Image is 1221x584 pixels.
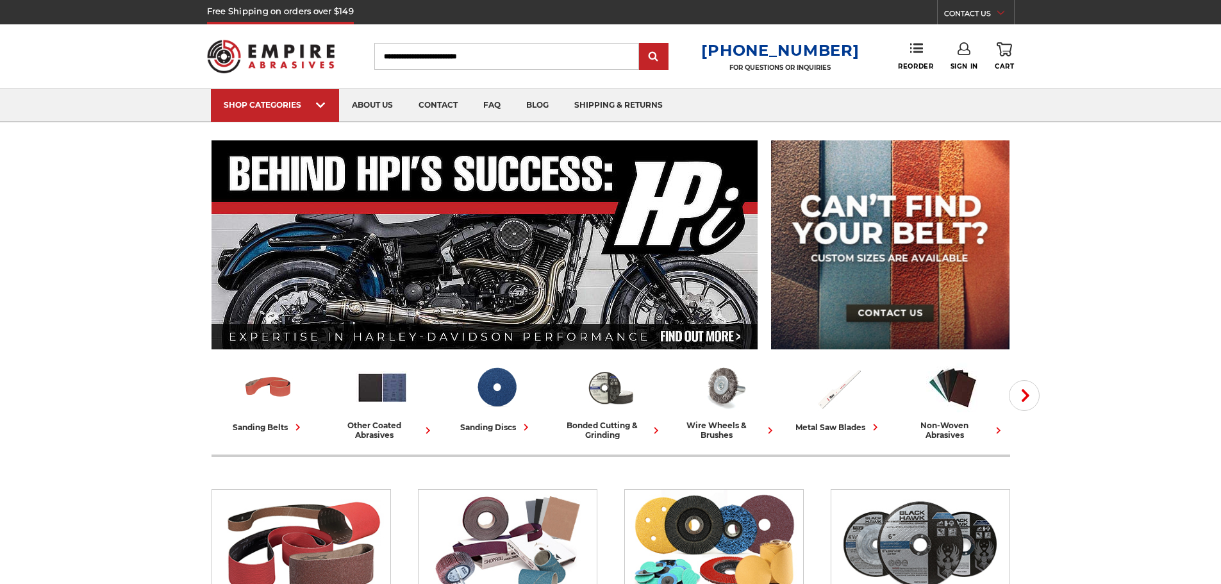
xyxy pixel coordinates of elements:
img: Non-woven Abrasives [926,361,979,414]
a: contact [406,89,470,122]
img: promo banner for custom belts. [771,140,1009,349]
p: FOR QUESTIONS OR INQUIRIES [701,63,859,72]
a: about us [339,89,406,122]
a: blog [513,89,561,122]
span: Cart [995,62,1014,71]
img: Other Coated Abrasives [356,361,409,414]
a: Cart [995,42,1014,71]
button: Next [1009,380,1040,411]
img: Banner for an interview featuring Horsepower Inc who makes Harley performance upgrades featured o... [212,140,758,349]
div: bonded cutting & grinding [559,421,663,440]
input: Submit [641,44,667,70]
img: Empire Abrasives [207,31,335,81]
img: Wire Wheels & Brushes [698,361,751,414]
a: [PHONE_NUMBER] [701,41,859,60]
div: SHOP CATEGORIES [224,100,326,110]
img: Metal Saw Blades [812,361,865,414]
a: wire wheels & brushes [673,361,777,440]
img: Bonded Cutting & Grinding [584,361,637,414]
img: Sanding Discs [470,361,523,414]
a: CONTACT US [944,6,1014,24]
div: non-woven abrasives [901,421,1005,440]
a: sanding belts [217,361,320,434]
img: Sanding Belts [242,361,295,414]
a: Reorder [898,42,933,70]
span: Sign In [951,62,978,71]
a: faq [470,89,513,122]
span: Reorder [898,62,933,71]
div: sanding belts [233,421,304,434]
a: non-woven abrasives [901,361,1005,440]
a: metal saw blades [787,361,891,434]
a: bonded cutting & grinding [559,361,663,440]
div: wire wheels & brushes [673,421,777,440]
div: metal saw blades [795,421,882,434]
div: other coated abrasives [331,421,435,440]
div: sanding discs [460,421,533,434]
a: other coated abrasives [331,361,435,440]
a: shipping & returns [561,89,676,122]
a: sanding discs [445,361,549,434]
